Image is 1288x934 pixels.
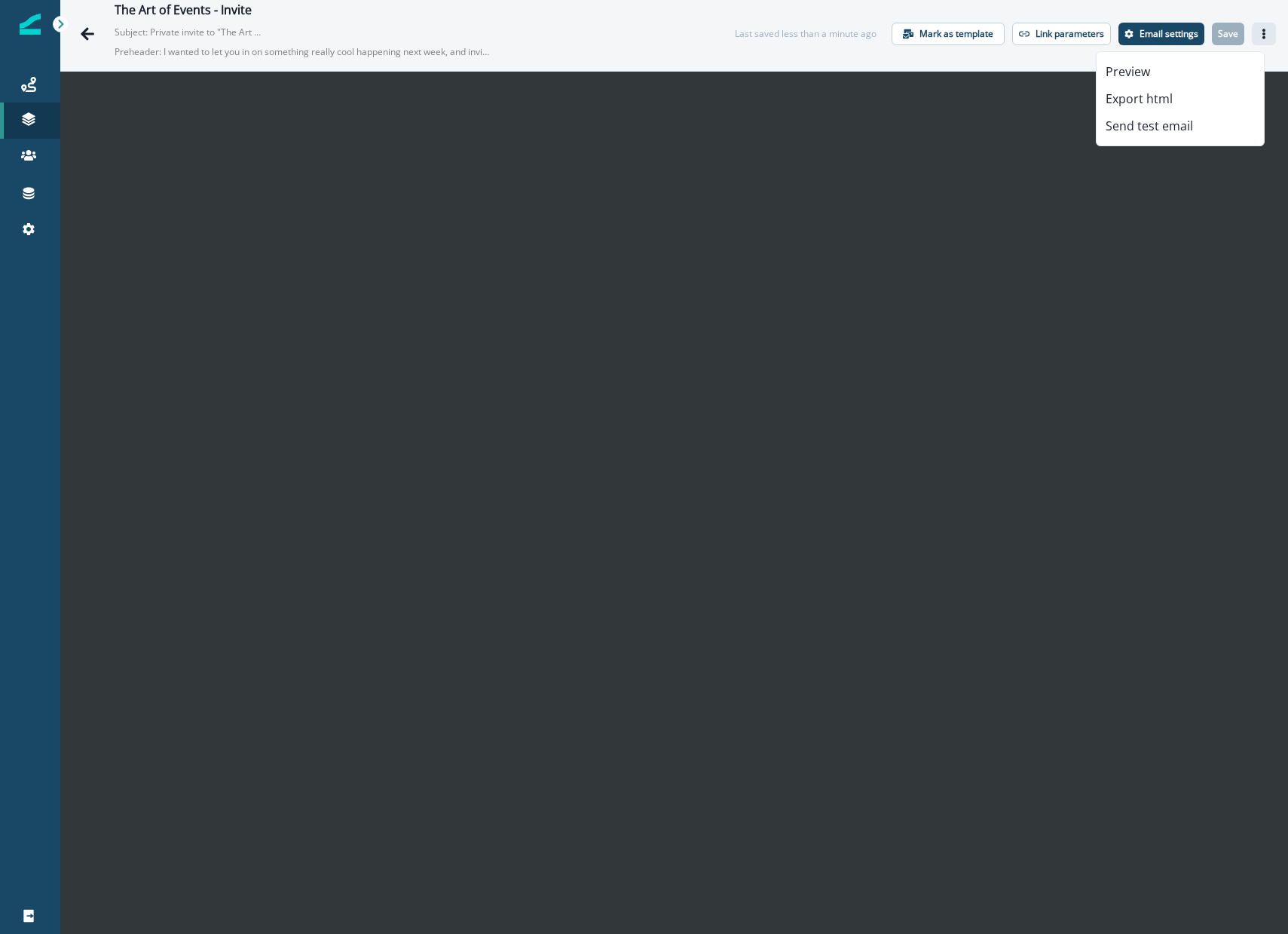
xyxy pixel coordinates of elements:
[72,19,102,49] button: Go back
[919,29,993,39] p: Mark as template
[115,3,252,20] div: The Art of Events - Invite
[115,20,265,39] p: Subject: Private invite to "The Art Of..." event series with [PERSON_NAME]
[1140,29,1198,39] p: Email settings
[1097,85,1264,112] button: Export html
[1212,23,1244,45] button: Save
[1118,23,1204,45] button: Settings
[892,23,1005,45] button: Mark as template
[1036,29,1104,39] p: Link parameters
[1012,23,1111,45] button: Link parameters
[1218,29,1238,39] p: Save
[20,14,41,35] img: Inflection
[1097,112,1264,139] button: Send test email
[735,27,877,41] div: Last saved less than a minute ago
[1097,58,1264,85] button: Preview
[1252,23,1276,45] button: Actions
[115,39,491,65] p: Preheader: I wanted to let you in on something really cool happening next week, and invite you to...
